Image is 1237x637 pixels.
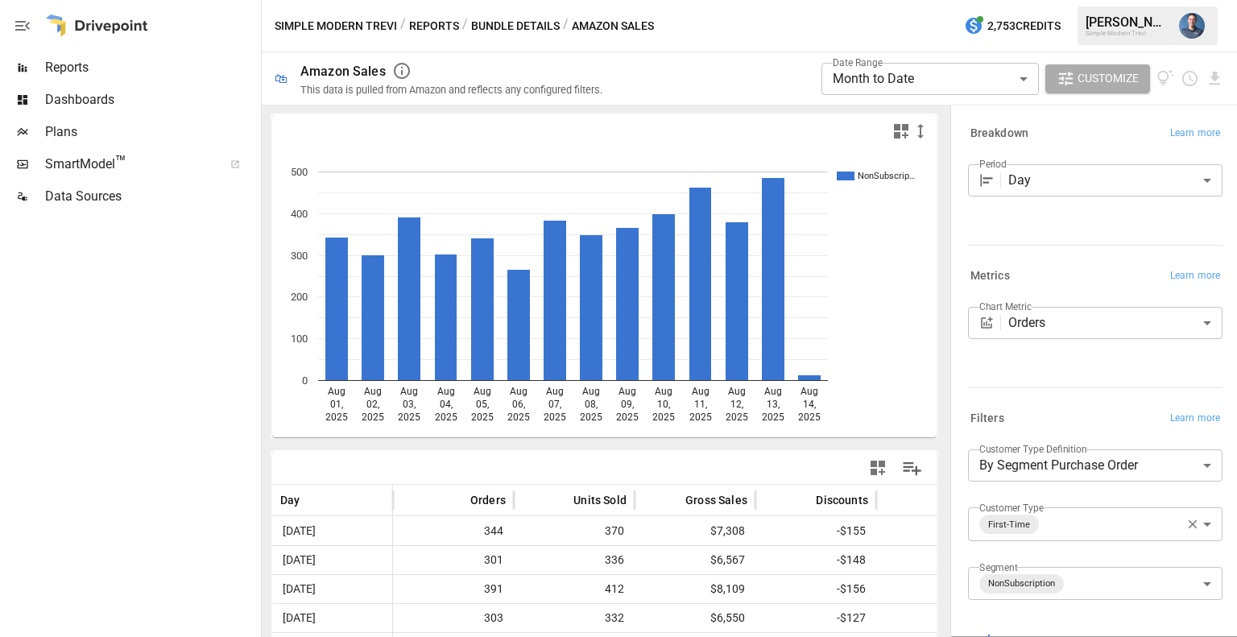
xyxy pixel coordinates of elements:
[764,386,782,397] text: Aug
[474,386,491,397] text: Aug
[291,166,308,178] text: 500
[1169,3,1214,48] button: Mike Beckham
[987,16,1061,36] span: 2,753 Credits
[979,501,1044,515] label: Customer Type
[970,125,1028,143] h6: Breakdown
[446,489,469,511] button: Sort
[275,71,288,86] div: 🛍
[272,147,925,437] svg: A chart.
[409,16,459,36] button: Reports
[708,546,747,574] span: $6,567
[602,546,627,574] span: 336
[280,546,318,574] span: [DATE]
[833,56,883,69] label: Date Range
[1086,30,1169,37] div: Simple Modern Trevi
[1170,126,1220,142] span: Learn more
[968,449,1223,482] div: By Segment Purchase Order
[958,11,1067,41] button: 2,753Credits
[546,386,564,397] text: Aug
[400,386,418,397] text: Aug
[726,412,748,423] text: 2025
[510,386,527,397] text: Aug
[1008,307,1223,339] div: Orders
[325,412,348,423] text: 2025
[403,399,416,410] text: 03,
[563,16,569,36] div: /
[1156,64,1175,93] button: View documentation
[512,399,525,410] text: 06,
[275,16,397,36] button: Simple Modern Trevi
[544,412,566,423] text: 2025
[894,450,930,486] button: Manage Columns
[692,386,710,397] text: Aug
[366,399,379,410] text: 02,
[440,399,453,410] text: 04,
[652,412,675,423] text: 2025
[661,489,684,511] button: Sort
[45,187,258,206] span: Data Sources
[280,492,300,508] span: Day
[400,16,406,36] div: /
[858,171,915,181] text: NonSubscrip…
[834,575,868,603] span: -$156
[580,412,602,423] text: 2025
[730,399,743,410] text: 12,
[655,386,672,397] text: Aug
[616,412,639,423] text: 2025
[801,386,818,397] text: Aug
[602,604,627,632] span: 332
[302,489,325,511] button: Sort
[1179,13,1205,39] img: Mike Beckham
[979,560,1017,574] label: Segment
[45,122,258,142] span: Plans
[762,412,784,423] text: 2025
[618,386,636,397] text: Aug
[833,71,914,86] span: Month to Date
[970,410,1004,428] h6: Filters
[45,58,258,77] span: Reports
[834,546,868,574] span: -$148
[689,412,712,423] text: 2025
[45,90,258,110] span: Dashboards
[1181,69,1199,88] button: Schedule report
[585,399,598,410] text: 08,
[1206,69,1224,88] button: Download report
[549,489,572,511] button: Sort
[982,574,1061,593] span: NonSubscription
[302,374,308,387] text: 0
[979,300,1032,313] label: Chart Metric
[362,412,384,423] text: 2025
[398,412,420,423] text: 2025
[979,157,1007,171] label: Period
[694,399,707,410] text: 11,
[602,575,627,603] span: 412
[330,399,343,410] text: 01,
[462,16,468,36] div: /
[1086,14,1169,30] div: [PERSON_NAME]
[982,515,1036,534] span: First-Time
[45,155,213,174] span: SmartModel
[657,399,670,410] text: 10,
[816,492,868,508] span: Discounts
[280,517,318,545] span: [DATE]
[708,575,747,603] span: $8,109
[970,267,1010,285] h6: Metrics
[798,412,821,423] text: 2025
[1045,64,1150,93] button: Customize
[437,386,455,397] text: Aug
[803,399,816,410] text: 14,
[291,333,308,345] text: 100
[291,208,308,220] text: 400
[573,492,627,508] span: Units Sold
[924,489,946,511] button: Sort
[482,546,506,574] span: 301
[471,412,494,423] text: 2025
[328,386,345,397] text: Aug
[482,575,506,603] span: 391
[582,386,600,397] text: Aug
[979,442,1087,456] label: Customer Type Definition
[471,16,560,36] button: Bundle Details
[685,492,747,508] span: Gross Sales
[834,517,868,545] span: -$155
[482,604,506,632] span: 303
